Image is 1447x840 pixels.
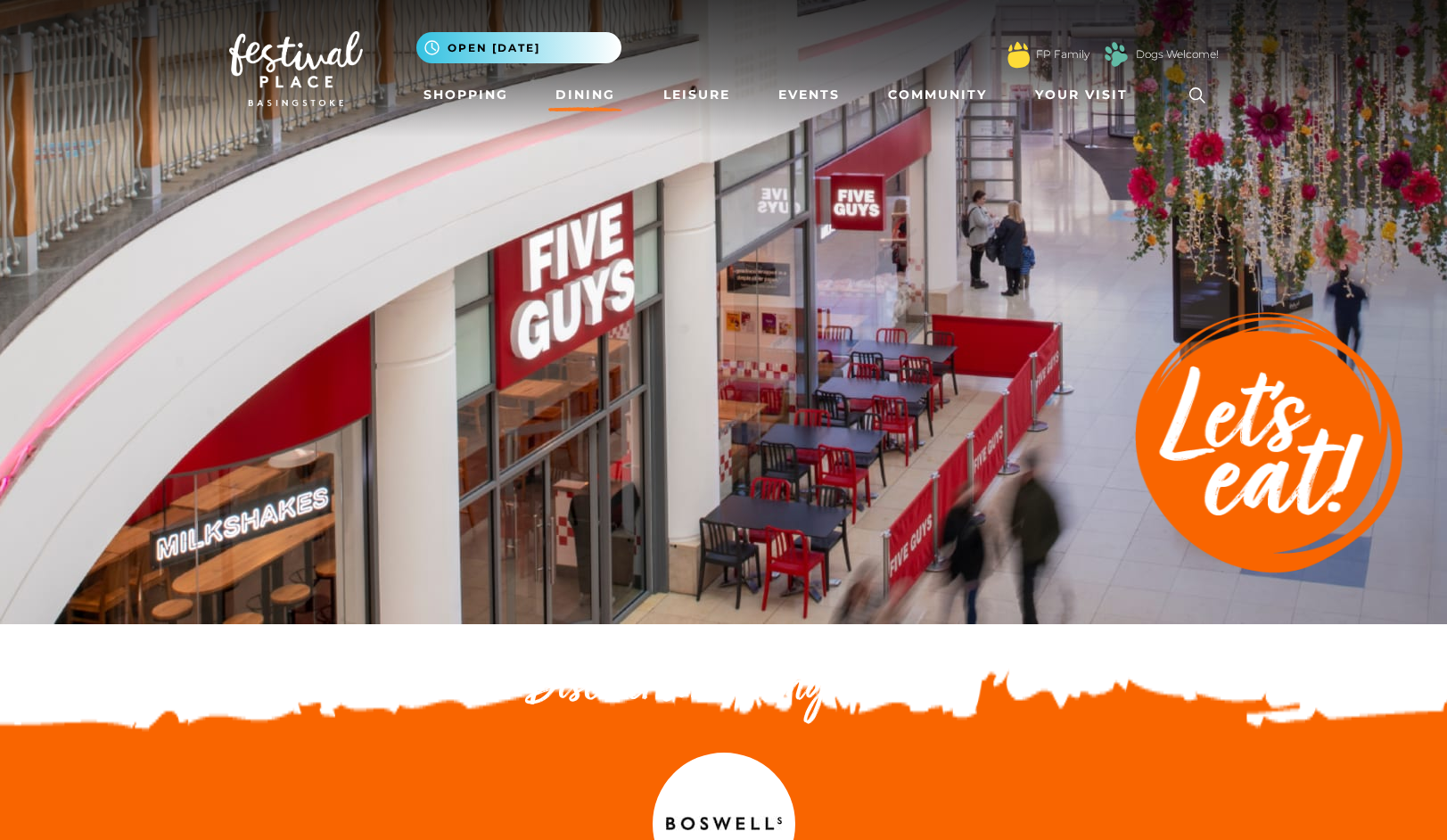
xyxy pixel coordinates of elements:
a: Dogs Welcome! [1136,46,1219,62]
a: Leisure [656,78,737,111]
img: Festival Place Logo [229,31,363,106]
span: Your Visit [1035,86,1128,104]
a: FP Family [1036,46,1089,62]
a: Dining [548,78,622,111]
button: Open [DATE] [416,32,621,63]
a: Your Visit [1028,78,1144,111]
a: Community [881,78,994,111]
h2: Discover something new... [229,660,1219,717]
a: Events [771,78,847,111]
a: Shopping [416,78,515,111]
span: Open [DATE] [448,40,540,56]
